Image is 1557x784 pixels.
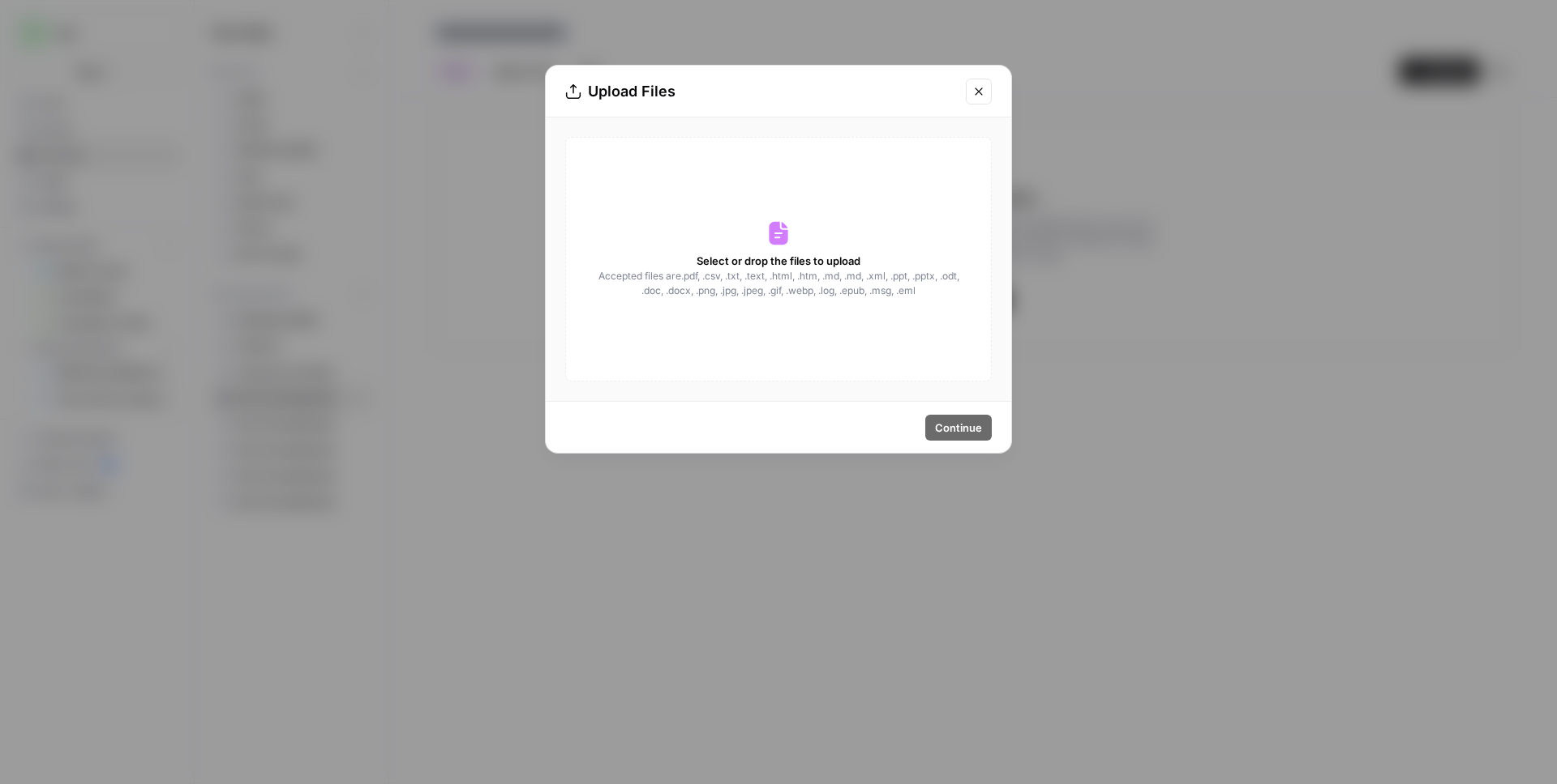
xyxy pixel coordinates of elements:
[597,269,960,298] span: Accepted files are .pdf, .csv, .txt, .text, .html, .htm, .md, .md, .xml, .ppt, .pptx, .odt, .doc,...
[565,80,956,103] div: Upload Files
[935,420,982,436] span: Continue
[697,253,860,269] span: Select or drop the files to upload
[925,415,992,441] button: Continue
[966,79,992,104] button: Close modal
